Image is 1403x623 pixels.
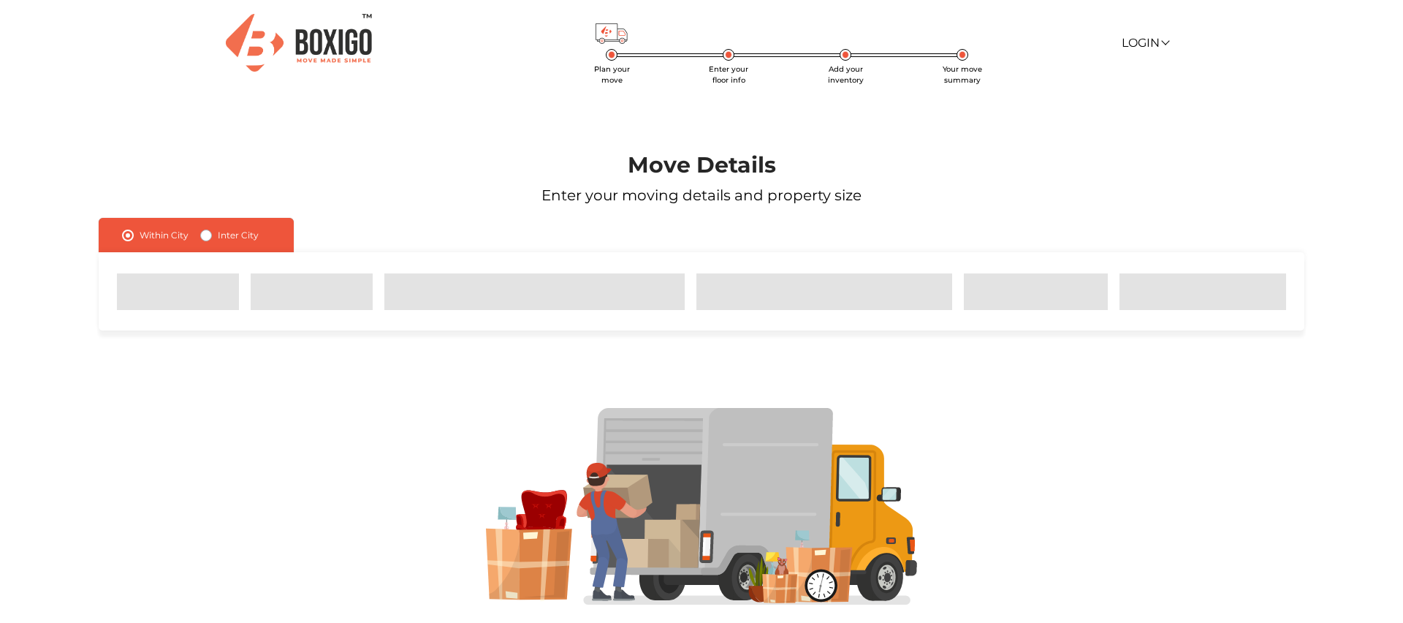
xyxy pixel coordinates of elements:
a: Login [1122,36,1168,50]
span: Add your inventory [828,64,864,85]
label: Inter City [218,227,259,244]
span: Enter your floor info [709,64,748,85]
label: Within City [140,227,189,244]
img: Boxigo [226,14,372,72]
span: Plan your move [594,64,630,85]
p: Enter your moving details and property size [56,184,1347,206]
h1: Move Details [56,152,1347,178]
span: Your move summary [943,64,982,85]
